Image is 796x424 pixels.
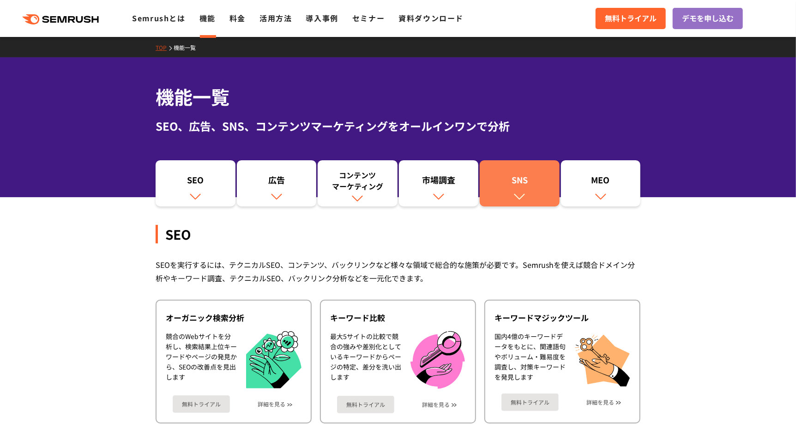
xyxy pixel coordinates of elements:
a: 市場調査 [399,160,479,206]
a: 詳細を見る [586,399,614,406]
span: 無料トライアル [605,12,657,24]
div: キーワード比較 [330,312,466,323]
a: TOP [156,43,174,51]
div: SEO [160,174,231,190]
a: コンテンツマーケティング [318,160,398,206]
div: SEO [156,225,640,243]
span: デモを申し込む [682,12,734,24]
div: コンテンツ マーケティング [322,170,393,192]
img: キーワード比較 [410,331,465,389]
div: 広告 [241,174,312,190]
a: MEO [561,160,641,206]
div: SEO、広告、SNS、コンテンツマーケティングをオールインワンで分析 [156,118,640,134]
a: セミナー [352,12,385,24]
a: 広告 [237,160,317,206]
div: 国内4億のキーワードデータをもとに、関連語句やボリューム・難易度を調査し、対策キーワードを発見します [494,331,566,387]
img: キーワードマジックツール [575,331,630,387]
h1: 機能一覧 [156,83,640,110]
a: Semrushとは [132,12,185,24]
div: 競合のWebサイトを分析し、検索結果上位キーワードやページの発見から、SEOの改善点を見出します [166,331,237,389]
div: MEO [566,174,636,190]
a: 資料ダウンロード [398,12,464,24]
a: 機能 [199,12,216,24]
a: 無料トライアル [337,396,394,413]
a: 無料トライアル [596,8,666,29]
div: 市場調査 [404,174,474,190]
div: SEOを実行するには、テクニカルSEO、コンテンツ、バックリンクなど様々な領域で総合的な施策が必要です。Semrushを使えば競合ドメイン分析やキーワード調査、テクニカルSEO、バックリンク分析... [156,258,640,285]
a: SEO [156,160,235,206]
a: 料金 [229,12,246,24]
a: 詳細を見る [258,401,285,407]
a: 詳細を見る [422,401,450,408]
img: オーガニック検索分析 [246,331,302,389]
a: 機能一覧 [174,43,203,51]
a: デモを申し込む [673,8,743,29]
a: 無料トライアル [173,395,230,413]
a: 無料トライアル [501,394,559,411]
a: SNS [480,160,560,206]
div: 最大5サイトの比較で競合の強みや差別化としているキーワードからページの特定、差分を洗い出します [330,331,401,389]
a: 活用方法 [259,12,292,24]
a: 導入事例 [306,12,338,24]
div: SNS [484,174,555,190]
div: キーワードマジックツール [494,312,630,323]
div: オーガニック検索分析 [166,312,302,323]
